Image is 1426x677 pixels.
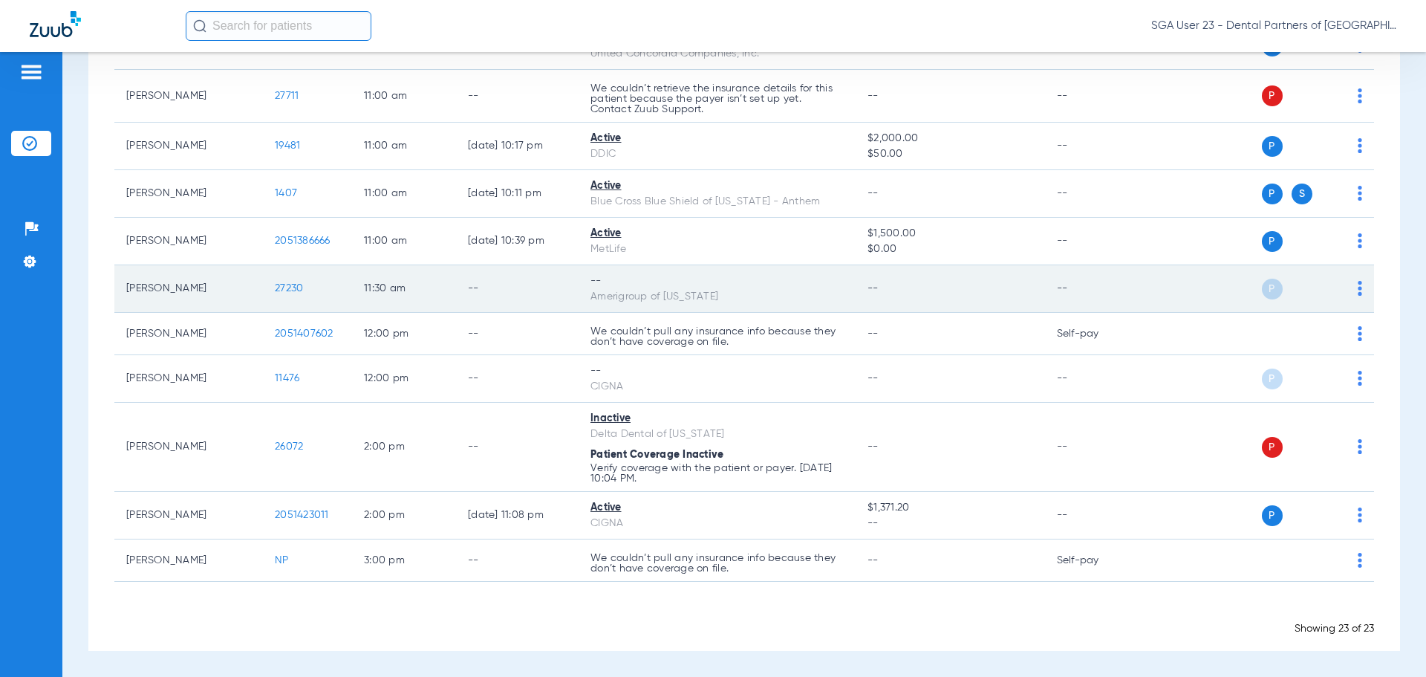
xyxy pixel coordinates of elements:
[867,441,879,452] span: --
[30,11,81,37] img: Zuub Logo
[275,140,300,151] span: 19481
[867,91,879,101] span: --
[590,463,844,484] p: Verify coverage with the patient or payer. [DATE] 10:04 PM.
[114,313,263,355] td: [PERSON_NAME]
[867,555,879,566] span: --
[19,63,43,81] img: hamburger-icon
[1262,136,1283,157] span: P
[1358,186,1362,201] img: group-dot-blue.svg
[1045,403,1145,492] td: --
[1358,281,1362,296] img: group-dot-blue.svg
[456,123,579,170] td: [DATE] 10:17 PM
[1151,19,1396,33] span: SGA User 23 - Dental Partners of [GEOGRAPHIC_DATA]-JESUP
[867,516,1032,531] span: --
[1358,439,1362,454] img: group-dot-blue.svg
[1358,326,1362,341] img: group-dot-blue.svg
[275,328,333,339] span: 2051407602
[867,188,879,198] span: --
[590,411,844,427] div: Inactive
[867,242,1032,257] span: $0.00
[590,178,844,194] div: Active
[352,355,456,403] td: 12:00 PM
[275,283,303,294] span: 27230
[867,146,1032,162] span: $50.00
[1262,437,1283,458] span: P
[867,131,1032,146] span: $2,000.00
[114,540,263,582] td: [PERSON_NAME]
[275,236,331,246] span: 2051386666
[1262,231,1283,252] span: P
[456,265,579,313] td: --
[456,492,579,540] td: [DATE] 11:08 PM
[590,363,844,379] div: --
[1292,184,1312,204] span: S
[1045,170,1145,218] td: --
[867,500,1032,516] span: $1,371.20
[1262,184,1283,204] span: P
[590,500,844,516] div: Active
[275,441,303,452] span: 26072
[867,373,879,383] span: --
[1358,233,1362,248] img: group-dot-blue.svg
[275,373,299,383] span: 11476
[590,553,844,574] p: We couldn’t pull any insurance info because they don’t have coverage on file.
[275,188,297,198] span: 1407
[590,516,844,531] div: CIGNA
[352,540,456,582] td: 3:00 PM
[590,226,844,242] div: Active
[1295,623,1374,634] span: Showing 23 of 23
[590,289,844,305] div: Amerigroup of [US_STATE]
[1358,88,1362,103] img: group-dot-blue.svg
[275,510,329,520] span: 2051423011
[1045,70,1145,123] td: --
[114,170,263,218] td: [PERSON_NAME]
[1262,279,1283,299] span: P
[1045,540,1145,582] td: Self-pay
[352,492,456,540] td: 2:00 PM
[1045,123,1145,170] td: --
[1358,371,1362,386] img: group-dot-blue.svg
[1358,138,1362,153] img: group-dot-blue.svg
[456,313,579,355] td: --
[590,273,844,289] div: --
[456,403,579,492] td: --
[114,492,263,540] td: [PERSON_NAME]
[114,403,263,492] td: [PERSON_NAME]
[1045,492,1145,540] td: --
[114,70,263,123] td: [PERSON_NAME]
[590,326,844,347] p: We couldn’t pull any insurance info because they don’t have coverage on file.
[1352,606,1426,677] iframe: Chat Widget
[590,83,844,114] p: We couldn’t retrieve the insurance details for this patient because the payer isn’t set up yet. C...
[1045,355,1145,403] td: --
[275,555,289,566] span: NP
[590,427,844,442] div: Delta Dental of [US_STATE]
[1262,369,1283,389] span: P
[186,11,371,41] input: Search for patients
[1045,313,1145,355] td: Self-pay
[114,355,263,403] td: [PERSON_NAME]
[456,218,579,265] td: [DATE] 10:39 PM
[352,265,456,313] td: 11:30 AM
[590,146,844,162] div: DDIC
[590,450,723,460] span: Patient Coverage Inactive
[352,123,456,170] td: 11:00 AM
[456,70,579,123] td: --
[1045,218,1145,265] td: --
[1358,508,1362,522] img: group-dot-blue.svg
[352,218,456,265] td: 11:00 AM
[114,218,263,265] td: [PERSON_NAME]
[456,540,579,582] td: --
[590,46,844,62] div: United Concordia Companies, Inc.
[114,265,263,313] td: [PERSON_NAME]
[352,170,456,218] td: 11:00 AM
[867,226,1032,242] span: $1,500.00
[590,194,844,210] div: Blue Cross Blue Shield of [US_STATE] - Anthem
[456,355,579,403] td: --
[456,170,579,218] td: [DATE] 10:11 PM
[352,70,456,123] td: 11:00 AM
[867,328,879,339] span: --
[590,131,844,146] div: Active
[114,123,263,170] td: [PERSON_NAME]
[590,379,844,395] div: CIGNA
